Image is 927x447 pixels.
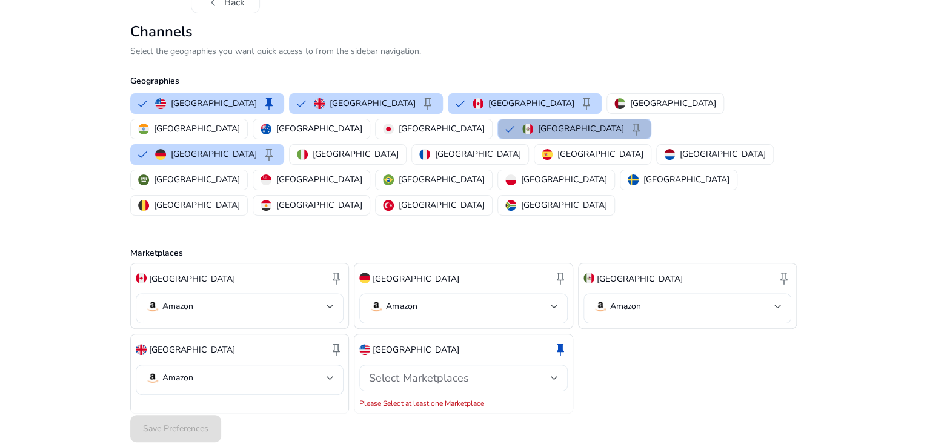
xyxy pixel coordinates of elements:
[505,200,516,211] img: za.svg
[521,199,607,211] p: [GEOGRAPHIC_DATA]
[473,98,483,109] img: ca.svg
[373,343,459,356] p: [GEOGRAPHIC_DATA]
[383,174,394,185] img: br.svg
[629,122,643,136] span: keep
[138,124,149,134] img: in.svg
[276,122,362,135] p: [GEOGRAPHIC_DATA]
[597,273,683,285] p: [GEOGRAPHIC_DATA]
[643,173,729,186] p: [GEOGRAPHIC_DATA]
[136,344,147,355] img: uk.svg
[680,148,766,161] p: [GEOGRAPHIC_DATA]
[399,199,485,211] p: [GEOGRAPHIC_DATA]
[386,301,417,312] p: Amazon
[399,173,485,186] p: [GEOGRAPHIC_DATA]
[383,124,394,134] img: jp.svg
[369,299,384,314] img: amazon.svg
[171,97,257,110] p: [GEOGRAPHIC_DATA]
[314,98,325,109] img: uk.svg
[261,124,271,134] img: au.svg
[553,342,568,357] span: keep
[162,301,193,312] p: Amazon
[435,148,521,161] p: [GEOGRAPHIC_DATA]
[171,148,257,161] p: [GEOGRAPHIC_DATA]
[138,174,149,185] img: sa.svg
[628,174,639,185] img: se.svg
[369,371,468,385] span: Select Marketplaces
[130,45,797,58] p: Select the geographies you want quick access to from the sidebar navigation.
[136,273,147,283] img: ca.svg
[262,147,276,162] span: keep
[261,174,271,185] img: sg.svg
[488,97,574,110] p: [GEOGRAPHIC_DATA]
[522,124,533,134] img: mx.svg
[162,372,193,383] p: Amazon
[276,199,362,211] p: [GEOGRAPHIC_DATA]
[538,122,624,135] p: [GEOGRAPHIC_DATA]
[610,301,641,312] p: Amazon
[614,98,625,109] img: ae.svg
[145,371,160,385] img: amazon.svg
[593,299,608,314] img: amazon.svg
[297,149,308,160] img: it.svg
[155,149,166,160] img: de.svg
[149,343,235,356] p: [GEOGRAPHIC_DATA]
[373,273,459,285] p: [GEOGRAPHIC_DATA]
[276,173,362,186] p: [GEOGRAPHIC_DATA]
[399,122,485,135] p: [GEOGRAPHIC_DATA]
[329,271,344,285] span: keep
[130,247,797,259] p: Marketplaces
[262,96,276,111] span: keep
[420,96,435,111] span: keep
[149,273,235,285] p: [GEOGRAPHIC_DATA]
[130,74,797,87] p: Geographies
[579,96,594,111] span: keep
[154,173,240,186] p: [GEOGRAPHIC_DATA]
[664,149,675,160] img: nl.svg
[542,149,553,160] img: es.svg
[383,200,394,211] img: tr.svg
[553,271,568,285] span: keep
[359,344,370,355] img: us.svg
[155,98,166,109] img: us.svg
[583,273,594,283] img: mx.svg
[330,97,416,110] p: [GEOGRAPHIC_DATA]
[521,173,607,186] p: [GEOGRAPHIC_DATA]
[505,174,516,185] img: pl.svg
[359,273,370,283] img: de.svg
[313,148,399,161] p: [GEOGRAPHIC_DATA]
[261,200,271,211] img: eg.svg
[777,271,791,285] span: keep
[419,149,430,160] img: fr.svg
[145,299,160,314] img: amazon.svg
[329,342,344,357] span: keep
[557,148,643,161] p: [GEOGRAPHIC_DATA]
[154,122,240,135] p: [GEOGRAPHIC_DATA]
[359,396,567,408] mat-error: Please Select at least one Marketplace
[130,23,797,41] h2: Channels
[154,199,240,211] p: [GEOGRAPHIC_DATA]
[138,200,149,211] img: be.svg
[630,97,716,110] p: [GEOGRAPHIC_DATA]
